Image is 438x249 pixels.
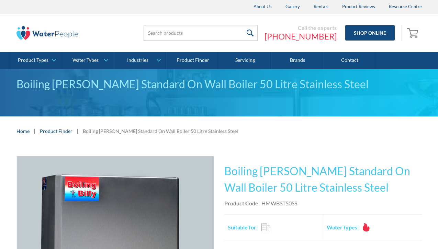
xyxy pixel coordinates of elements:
[224,163,422,196] h1: Boiling [PERSON_NAME] Standard On Wall Boiler 50 Litre Stainless Steel
[324,52,376,69] a: Contact
[327,223,359,231] h2: Water types:
[16,127,30,135] a: Home
[76,127,79,135] div: |
[407,27,420,38] img: shopping cart
[10,52,62,69] a: Product Types
[265,24,337,31] div: Call the experts
[114,52,166,69] a: Industries
[144,25,258,41] input: Search products
[16,76,422,92] div: Boiling [PERSON_NAME] Standard On Wall Boiler 50 Litre Stainless Steel
[219,52,271,69] a: Servicing
[271,52,324,69] a: Brands
[127,57,148,63] div: Industries
[62,52,114,69] a: Water Types
[345,25,395,41] a: Shop Online
[16,26,78,40] img: The Water People
[72,57,99,63] div: Water Types
[40,127,72,135] a: Product Finder
[18,57,48,63] div: Product Types
[405,25,422,41] a: Open empty cart
[33,127,36,135] div: |
[167,52,219,69] a: Product Finder
[224,200,260,206] strong: Product Code:
[83,127,238,135] div: Boiling [PERSON_NAME] Standard On Wall Boiler 50 Litre Stainless Steel
[261,199,297,207] div: HMWBST50SS
[228,223,258,231] h2: Suitable for:
[265,31,337,42] a: [PHONE_NUMBER]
